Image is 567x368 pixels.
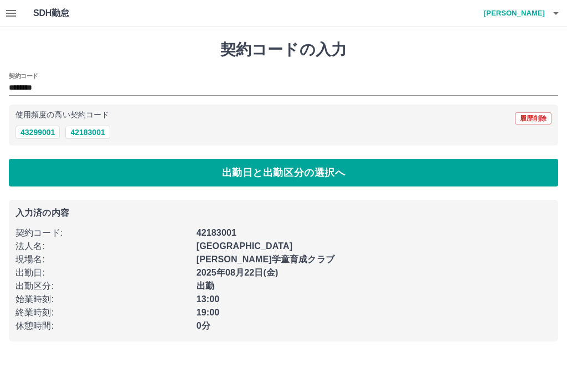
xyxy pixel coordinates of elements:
p: 入力済の内容 [16,209,551,217]
p: 始業時刻 : [16,293,190,306]
b: 19:00 [197,308,220,317]
button: 43299001 [16,126,60,139]
button: 履歴削除 [515,112,551,125]
p: 休憩時間 : [16,319,190,333]
b: 0分 [197,321,210,330]
p: 出勤日 : [16,266,190,279]
p: 契約コード : [16,226,190,240]
b: 42183001 [197,228,236,237]
p: 法人名 : [16,240,190,253]
b: [PERSON_NAME]学童育成クラブ [197,255,334,264]
h1: 契約コードの入力 [9,40,558,59]
h2: 契約コード [9,71,38,80]
button: 42183001 [65,126,110,139]
b: [GEOGRAPHIC_DATA] [197,241,293,251]
p: 終業時刻 : [16,306,190,319]
b: 13:00 [197,294,220,304]
b: 2025年08月22日(金) [197,268,279,277]
p: 使用頻度の高い契約コード [16,111,109,119]
p: 出勤区分 : [16,279,190,293]
p: 現場名 : [16,253,190,266]
b: 出勤 [197,281,214,291]
button: 出勤日と出勤区分の選択へ [9,159,558,186]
